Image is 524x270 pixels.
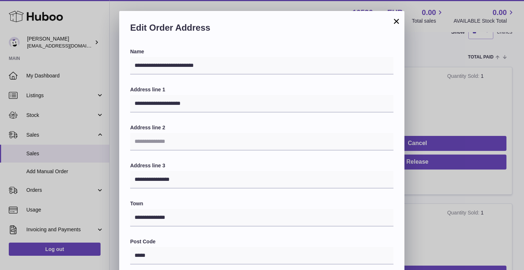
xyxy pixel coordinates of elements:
[130,48,393,55] label: Name
[130,124,393,131] label: Address line 2
[130,86,393,93] label: Address line 1
[130,162,393,169] label: Address line 3
[392,17,401,26] button: ×
[130,200,393,207] label: Town
[130,22,393,37] h2: Edit Order Address
[130,238,393,245] label: Post Code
